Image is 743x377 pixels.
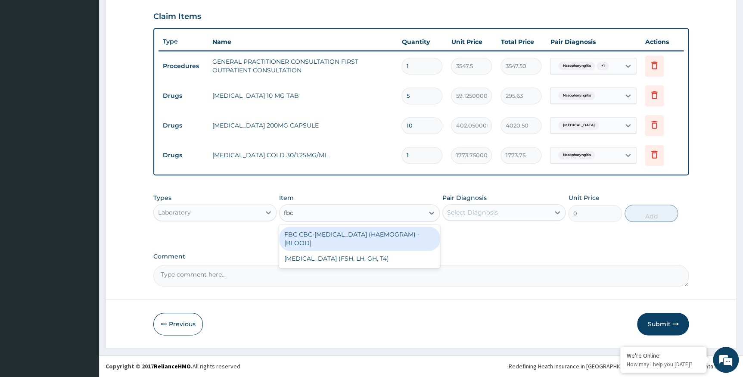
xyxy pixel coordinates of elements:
span: [MEDICAL_DATA] [558,121,599,130]
th: Actions [640,33,684,50]
div: Laboratory [158,208,191,217]
td: Procedures [159,58,208,74]
h3: Claim Items [153,12,201,22]
td: [MEDICAL_DATA] 10 MG TAB [208,87,398,104]
td: Drugs [159,147,208,163]
td: [MEDICAL_DATA] 200MG CAPSULE [208,117,398,134]
img: d_794563401_company_1708531726252_794563401 [16,43,35,65]
th: Name [208,33,398,50]
label: Types [153,194,171,202]
div: [MEDICAL_DATA] (FSH, LH, GH, T4) [279,251,440,266]
td: [MEDICAL_DATA] COLD 30/1.25MG/ML [208,146,398,164]
button: Submit [637,313,689,335]
button: Previous [153,313,203,335]
td: Drugs [159,88,208,104]
label: Item [279,193,294,202]
div: Redefining Heath Insurance in [GEOGRAPHIC_DATA] using Telemedicine and Data Science! [509,362,737,371]
th: Total Price [496,33,546,50]
th: Quantity [397,33,447,50]
div: Select Diagnosis [447,208,497,217]
span: Nasopharyngitis [558,62,595,70]
span: Nasopharyngitis [558,151,595,159]
th: Pair Diagnosis [546,33,640,50]
div: Minimize live chat window [141,4,162,25]
button: Add [625,205,678,222]
span: We're online! [50,109,119,196]
div: Chat with us now [45,48,145,59]
div: We're Online! [627,352,700,359]
strong: Copyright © 2017 . [106,362,193,370]
a: RelianceHMO [154,362,191,370]
label: Unit Price [568,193,599,202]
td: Drugs [159,118,208,134]
p: How may I help you today? [627,361,700,368]
td: GENERAL PRACTITIONER CONSULTATION FIRST OUTPATIENT CONSULTATION [208,53,398,79]
th: Type [159,34,208,50]
textarea: Type your message and hit 'Enter' [4,235,164,265]
th: Unit Price [447,33,496,50]
span: + 1 [597,62,609,70]
footer: All rights reserved. [99,355,743,377]
label: Pair Diagnosis [442,193,487,202]
span: Nasopharyngitis [558,91,595,100]
label: Comment [153,253,689,260]
div: FBC CBC-[MEDICAL_DATA] (HAEMOGRAM) - [BLOOD] [279,227,440,251]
